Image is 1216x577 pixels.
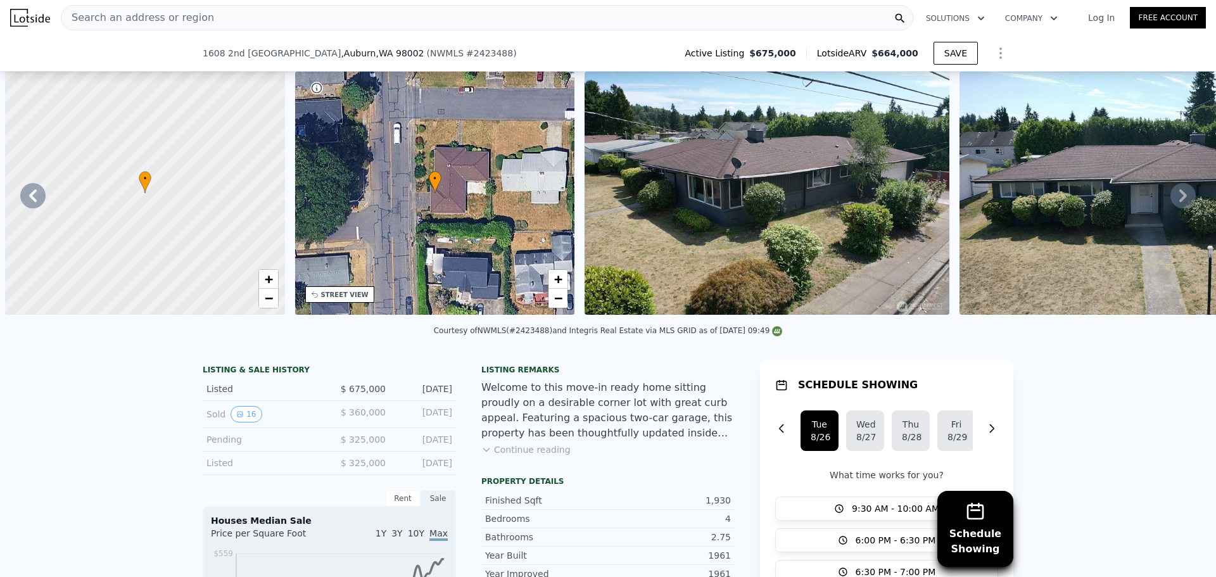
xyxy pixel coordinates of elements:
button: Show Options [988,41,1013,66]
span: • [139,173,151,184]
div: Bedrooms [485,512,608,525]
div: Houses Median Sale [211,514,448,527]
div: Sale [421,490,456,507]
div: [DATE] [396,433,452,446]
button: Fri8/29 [937,410,975,451]
div: Courtesy of NWMLS (#2423488) and Integris Real Estate via MLS GRID as of [DATE] 09:49 [434,326,783,335]
button: Tue8/26 [801,410,839,451]
div: Thu [902,418,920,431]
div: Listed [206,383,319,395]
span: • [429,173,441,184]
span: # 2423488 [466,48,513,58]
div: ( ) [427,47,517,60]
button: 9:30 AM - 10:00 AM [775,497,998,521]
tspan: $559 [213,549,233,558]
div: 8/26 [811,431,828,443]
img: NWMLS Logo [772,326,782,336]
div: 1,930 [608,494,731,507]
div: Price per Square Foot [211,527,329,547]
span: NWMLS [430,48,464,58]
div: Sold [206,406,319,422]
span: $ 360,000 [341,407,386,417]
p: What time works for you? [775,469,998,481]
button: SAVE [934,42,978,65]
div: Tue [811,418,828,431]
span: + [554,271,562,287]
span: Active Listing [685,47,749,60]
button: Continue reading [481,443,571,456]
h1: SCHEDULE SHOWING [798,377,918,393]
div: Pending [206,433,319,446]
button: 6:00 PM - 6:30 PM [775,528,998,552]
span: $ 325,000 [341,434,386,445]
div: Fri [947,418,965,431]
img: Lotside [10,9,50,27]
span: Lotside ARV [817,47,871,60]
span: − [264,290,272,306]
a: Zoom in [259,270,278,289]
span: 1608 2nd [GEOGRAPHIC_DATA] [203,47,341,60]
div: Listed [206,457,319,469]
button: Wed8/27 [846,410,884,451]
div: LISTING & SALE HISTORY [203,365,456,377]
span: 9:30 AM - 10:00 AM [852,502,939,515]
span: , WA 98002 [376,48,424,58]
div: Year Built [485,549,608,562]
a: Zoom out [259,289,278,308]
div: 8/27 [856,431,874,443]
span: − [554,290,562,306]
button: Company [995,7,1068,30]
div: Bathrooms [485,531,608,543]
span: , Auburn [341,47,424,60]
img: Sale: 167517557 Parcel: 98075941 [585,72,949,315]
button: ScheduleShowing [937,491,1013,567]
div: 8/28 [902,431,920,443]
span: 10Y [408,528,424,538]
span: 3Y [391,528,402,538]
div: Finished Sqft [485,494,608,507]
a: Zoom out [548,289,567,308]
span: Max [429,528,448,541]
a: Log In [1073,11,1130,24]
div: [DATE] [396,383,452,395]
div: 1961 [608,549,731,562]
div: [DATE] [396,406,452,422]
span: Search an address or region [61,10,214,25]
button: Solutions [916,7,995,30]
a: Zoom in [548,270,567,289]
div: STREET VIEW [321,290,369,300]
span: $675,000 [749,47,796,60]
div: • [139,171,151,193]
div: Listing remarks [481,365,735,375]
div: Welcome to this move-in ready home sitting proudly on a desirable corner lot with great curb appe... [481,380,735,441]
span: 6:00 PM - 6:30 PM [856,534,936,547]
div: • [429,171,441,193]
div: 8/29 [947,431,965,443]
div: 4 [608,512,731,525]
button: View historical data [231,406,262,422]
span: $ 675,000 [341,384,386,394]
div: Property details [481,476,735,486]
div: Wed [856,418,874,431]
span: $ 325,000 [341,458,386,468]
div: 2.75 [608,531,731,543]
button: Thu8/28 [892,410,930,451]
div: Rent [385,490,421,507]
div: [DATE] [396,457,452,469]
a: Free Account [1130,7,1206,29]
span: + [264,271,272,287]
span: 1Y [376,528,386,538]
span: $664,000 [871,48,918,58]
